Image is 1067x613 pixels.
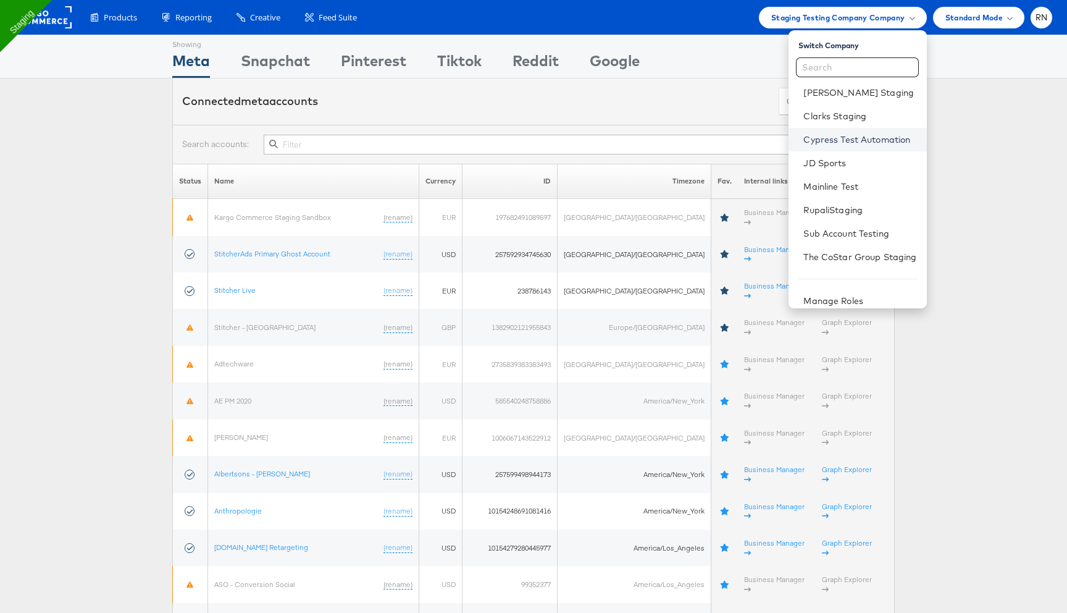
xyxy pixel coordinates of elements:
[214,249,330,258] a: StitcherAds Primary Ghost Account
[822,355,872,374] a: Graph Explorer
[214,580,295,589] a: ASO - Conversion Social
[798,35,926,51] div: Switch Company
[419,566,462,602] td: USD
[513,50,559,78] div: Reddit
[419,346,462,383] td: EUR
[462,456,558,493] td: 257599498944173
[590,50,640,78] div: Google
[419,493,462,530] td: USD
[558,164,711,199] th: Timezone
[822,391,872,410] a: Graph Explorer
[822,502,872,521] a: Graph Explorer
[214,213,331,222] a: Kargo Commerce Staging Sandbox
[419,164,462,199] th: Currency
[437,50,482,78] div: Tiktok
[383,359,412,370] a: (rename)
[558,493,711,530] td: America/New_York
[264,135,885,154] input: Filter
[558,456,711,493] td: America/New_York
[172,35,210,50] div: Showing
[241,50,310,78] div: Snapchat
[214,396,251,405] a: AE PM 2020
[419,273,462,309] td: EUR
[383,433,412,443] a: (rename)
[945,11,1003,24] span: Standard Mode
[383,285,412,296] a: (rename)
[462,309,558,345] td: 1382902121955843
[558,420,711,456] td: [GEOGRAPHIC_DATA]/[GEOGRAPHIC_DATA]
[744,575,805,594] a: Business Manager
[744,281,805,300] a: Business Manager
[383,469,412,480] a: (rename)
[173,164,208,199] th: Status
[744,428,805,447] a: Business Manager
[803,251,916,263] a: The CoStar Group Staging
[771,11,905,24] span: Staging Testing Company Company
[744,391,805,410] a: Business Manager
[214,543,308,552] a: [DOMAIN_NAME] Retargeting
[744,355,805,374] a: Business Manager
[462,420,558,456] td: 1006067143522912
[214,359,254,368] a: Adtechware
[803,295,863,306] a: Manage Roles
[182,93,318,109] div: Connected accounts
[558,530,711,566] td: America/Los_Angeles
[214,285,256,295] a: Stitcher Live
[558,346,711,383] td: [GEOGRAPHIC_DATA]/[GEOGRAPHIC_DATA]
[462,273,558,309] td: 238786143
[803,180,916,193] a: Mainline Test
[241,94,269,108] span: meta
[558,236,711,273] td: [GEOGRAPHIC_DATA]/[GEOGRAPHIC_DATA]
[744,318,805,337] a: Business Manager
[803,204,916,216] a: RupaliStaging
[462,530,558,566] td: 10154279280445977
[1036,14,1048,22] span: RN
[419,383,462,419] td: USD
[383,580,412,590] a: (rename)
[214,506,262,515] a: Anthropologie
[558,309,711,345] td: Europe/[GEOGRAPHIC_DATA]
[250,12,280,23] span: Creative
[208,164,419,199] th: Name
[383,213,412,223] a: (rename)
[744,245,805,264] a: Business Manager
[558,199,711,236] td: [GEOGRAPHIC_DATA]/[GEOGRAPHIC_DATA]
[822,538,872,557] a: Graph Explorer
[462,236,558,273] td: 257592934745630
[744,208,805,227] a: Business Manager
[803,157,916,169] a: JD Sports
[558,273,711,309] td: [GEOGRAPHIC_DATA]/[GEOGRAPHIC_DATA]
[419,199,462,236] td: EUR
[822,465,872,484] a: Graph Explorer
[383,249,412,260] a: (rename)
[744,538,805,557] a: Business Manager
[462,383,558,419] td: 585540248758886
[341,50,406,78] div: Pinterest
[383,543,412,553] a: (rename)
[319,12,357,23] span: Feed Suite
[462,566,558,602] td: 99352377
[558,566,711,602] td: America/Los_Angeles
[172,50,210,78] div: Meta
[419,530,462,566] td: USD
[558,383,711,419] td: America/New_York
[214,469,310,478] a: Albertsons - [PERSON_NAME]
[214,323,316,332] a: Stitcher - [GEOGRAPHIC_DATA]
[779,88,885,116] button: ConnectmetaAccounts
[383,506,412,517] a: (rename)
[462,199,558,236] td: 197682491089597
[419,420,462,456] td: EUR
[796,57,919,77] input: Search
[462,346,558,383] td: 2735839383383493
[419,309,462,345] td: GBP
[104,12,137,23] span: Products
[822,428,872,447] a: Graph Explorer
[383,396,412,407] a: (rename)
[383,323,412,333] a: (rename)
[744,465,805,484] a: Business Manager
[822,318,872,337] a: Graph Explorer
[803,133,916,146] a: Cypress Test Automation
[744,502,805,521] a: Business Manager
[462,493,558,530] td: 10154248691081416
[822,575,872,594] a: Graph Explorer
